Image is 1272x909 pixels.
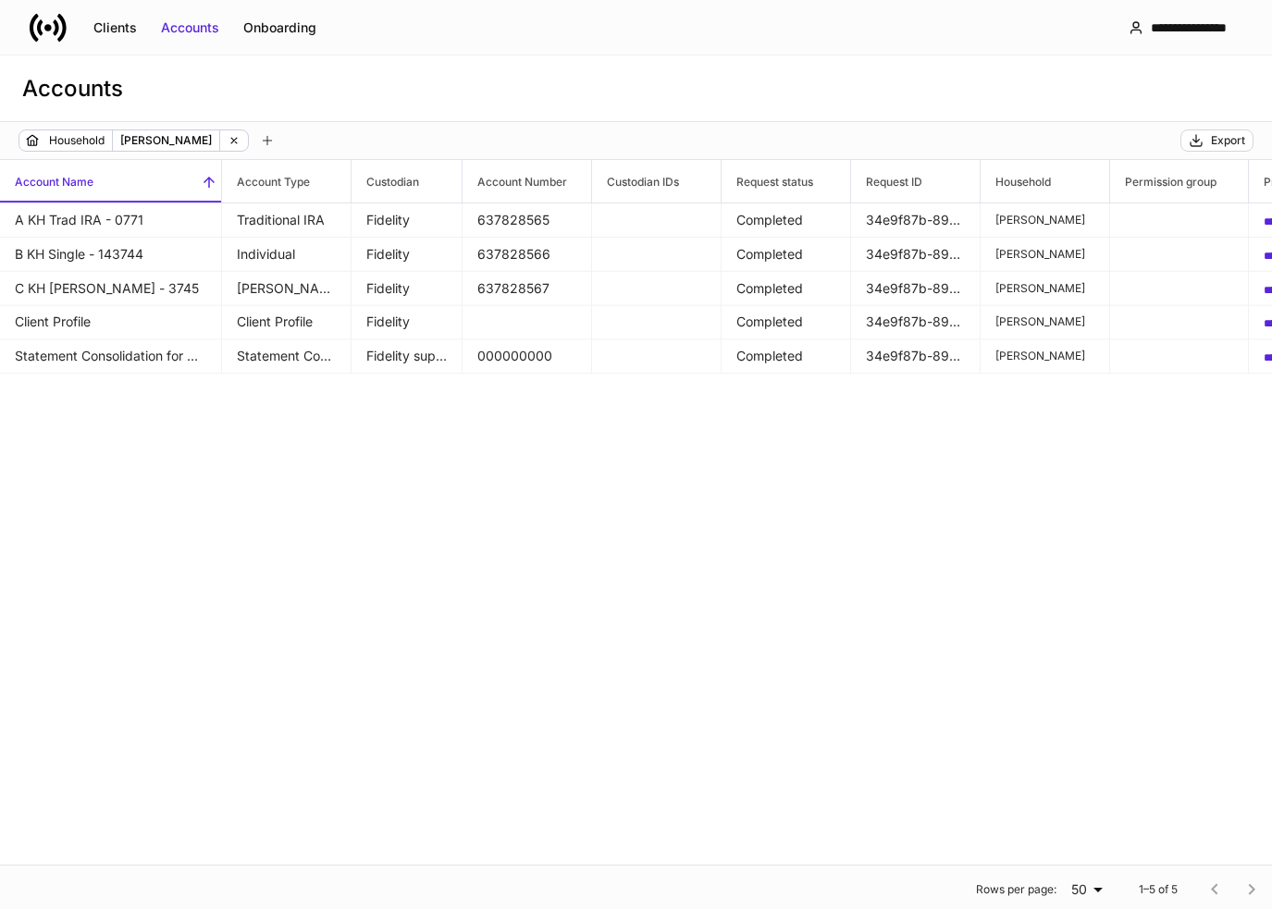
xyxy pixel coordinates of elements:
h6: Request ID [851,173,922,190]
p: Household [49,131,105,150]
td: 34e9f87b-8905-4930-b471-2d1c3d46c4e0 [851,339,981,374]
td: Completed [722,203,851,238]
td: Completed [722,272,851,306]
td: 34e9f87b-8905-4930-b471-2d1c3d46c4e0 [851,203,981,238]
td: Fidelity [352,305,463,339]
td: 637828566 [463,238,592,272]
h6: Account Number [463,173,567,190]
td: 34e9f87b-8905-4930-b471-2d1c3d46c4e0 [851,305,981,339]
td: Individual [222,238,352,272]
button: Export [1180,129,1253,152]
span: Custodian [352,160,462,203]
td: 000000000 [463,339,592,374]
p: [PERSON_NAME] [995,213,1094,227]
button: Clients [81,13,149,43]
div: Export [1211,133,1245,148]
p: [PERSON_NAME] [995,281,1094,296]
td: Completed [722,305,851,339]
td: Fidelity [352,238,463,272]
td: Completed [722,339,851,374]
p: [PERSON_NAME] [995,314,1094,329]
td: Roth IRA [222,272,352,306]
div: Accounts [161,18,219,37]
p: [PERSON_NAME] [995,349,1094,363]
h6: Household [981,173,1051,190]
td: Fidelity [352,272,463,306]
td: Fidelity [352,203,463,238]
p: [PERSON_NAME] [995,247,1094,262]
button: Onboarding [231,13,328,43]
td: Statement Consolidation for Households [222,339,352,374]
td: Client Profile [222,305,352,339]
h6: Permission group [1110,173,1216,190]
p: Rows per page: [976,882,1056,897]
h6: Custodian [352,173,419,190]
div: Clients [93,18,137,37]
p: [PERSON_NAME] [120,131,212,150]
span: Household [981,160,1109,203]
span: Account Type [222,160,351,203]
div: 50 [1064,880,1109,899]
h3: Accounts [22,74,123,104]
td: 637828567 [463,272,592,306]
h6: Account Type [222,173,310,190]
button: Accounts [149,13,231,43]
h6: Custodian IDs [592,173,679,190]
td: Fidelity supplemental forms [352,339,463,374]
td: 34e9f87b-8905-4930-b471-2d1c3d46c4e0 [851,272,981,306]
span: Request status [722,160,850,203]
h6: Request status [722,173,813,190]
span: Account Number [463,160,591,203]
td: Traditional IRA [222,203,352,238]
p: 1–5 of 5 [1139,882,1178,897]
td: Completed [722,238,851,272]
div: Onboarding [243,18,316,37]
td: 34e9f87b-8905-4930-b471-2d1c3d46c4e0 [851,238,981,272]
td: 637828565 [463,203,592,238]
span: Custodian IDs [592,160,721,203]
span: Request ID [851,160,980,203]
span: Permission group [1110,160,1248,203]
